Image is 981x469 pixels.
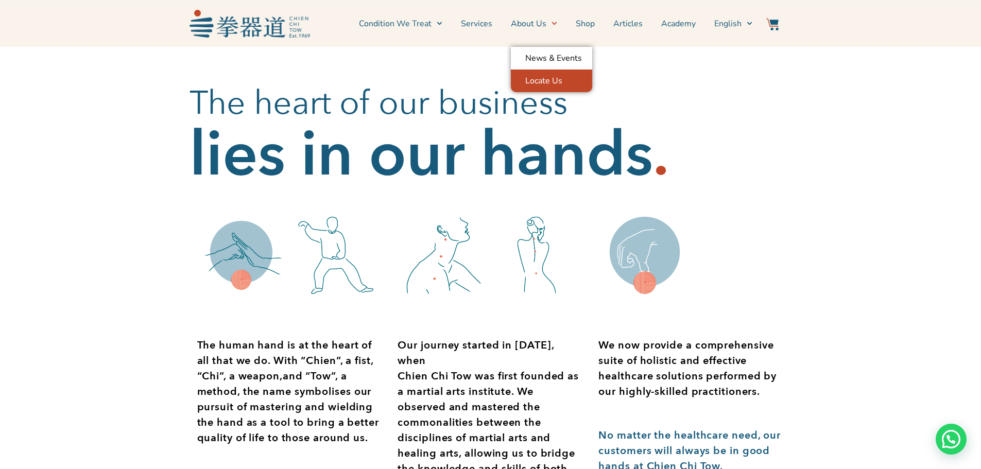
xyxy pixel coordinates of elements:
div: Page 1 [598,338,784,399]
div: Need help? WhatsApp contact [936,424,967,455]
a: Articles [613,11,643,37]
a: Services [461,11,492,37]
a: Switch to English [714,11,752,37]
a: Academy [661,11,696,37]
h2: . [653,134,669,176]
p: The human hand is at the heart of all that we do. With “Chien”, a fist, “Chi”, a weapon,and “Tow”... [197,338,383,446]
span: English [714,18,742,30]
h2: The heart of our business [190,83,792,124]
nav: Menu [315,11,753,37]
a: News & Events [511,47,592,70]
h2: lies in our hands [190,134,653,176]
a: Condition We Treat [359,11,442,37]
img: Website Icon-03 [766,18,779,30]
ul: About Us [511,47,592,92]
p: We now provide a comprehensive suite of holistic and effective healthcare solutions performed by ... [598,338,784,399]
a: About Us [511,11,557,37]
div: Page 1 [197,338,383,446]
a: Shop [576,11,595,37]
a: Locate Us [511,70,592,92]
